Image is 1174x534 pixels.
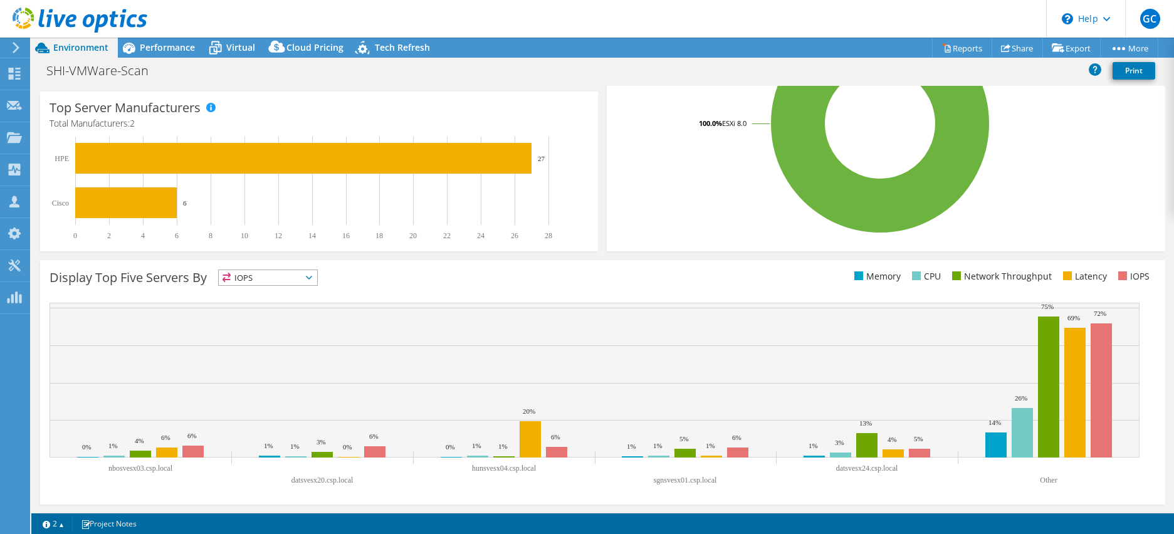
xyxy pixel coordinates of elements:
text: 16 [342,231,350,240]
text: 2 [107,231,111,240]
text: hunsvesx04.csp.local [472,464,537,473]
text: 3% [835,439,844,446]
text: 5% [914,435,923,442]
text: 28 [545,231,552,240]
li: Network Throughput [949,270,1052,283]
text: 4% [888,436,897,443]
text: 0% [446,443,455,451]
text: 20% [523,407,535,415]
text: 10 [241,231,248,240]
text: 6% [161,434,170,441]
text: 1% [653,442,663,449]
text: 6% [551,433,560,441]
text: 12 [275,231,282,240]
text: nbosvesx03.csp.local [108,464,173,473]
text: 6 [175,231,179,240]
a: Reports [932,38,992,58]
text: 1% [264,442,273,449]
text: 6% [732,434,742,441]
text: 20 [409,231,417,240]
h1: SHI-VMWare-Scan [41,64,168,78]
li: CPU [909,270,941,283]
svg: \n [1062,13,1073,24]
tspan: 100.0% [699,118,722,128]
text: datsvesx24.csp.local [836,464,898,473]
span: Performance [140,41,195,53]
text: 75% [1041,303,1054,310]
li: IOPS [1115,270,1150,283]
text: 0% [82,443,92,451]
h3: Top Server Manufacturers [50,101,201,115]
h4: Total Manufacturers: [50,117,589,130]
text: 6% [369,432,379,440]
a: Share [992,38,1043,58]
text: 1% [290,442,300,450]
text: 26 [511,231,518,240]
span: 2 [130,117,135,129]
text: 1% [627,442,636,450]
text: 4% [135,437,144,444]
a: 2 [34,516,73,531]
span: Virtual [226,41,255,53]
text: 72% [1094,310,1106,317]
text: datsvesx20.csp.local [291,476,354,484]
text: 1% [706,442,715,449]
span: GC [1140,9,1160,29]
text: 69% [1067,314,1080,322]
text: 5% [679,435,689,442]
text: 18 [375,231,383,240]
text: Cisco [52,199,69,207]
text: 26% [1015,394,1027,402]
tspan: ESXi 8.0 [722,118,747,128]
text: sgnsvesx01.csp.local [654,476,717,484]
li: Memory [851,270,901,283]
text: 1% [472,442,481,449]
text: 6 [183,199,187,207]
a: Project Notes [72,516,145,531]
text: 27 [538,155,545,162]
a: More [1100,38,1158,58]
text: 4 [141,231,145,240]
text: 3% [317,438,326,446]
text: 6% [187,432,197,439]
text: 13% [859,419,872,427]
li: Latency [1060,270,1107,283]
text: 0% [343,443,352,451]
text: HPE [55,154,69,163]
text: 24 [477,231,485,240]
span: Cloud Pricing [286,41,343,53]
span: Environment [53,41,108,53]
text: 1% [809,442,818,449]
text: 14 [308,231,316,240]
text: 0 [73,231,77,240]
span: IOPS [219,270,317,285]
a: Export [1042,38,1101,58]
span: Tech Refresh [375,41,430,53]
a: Print [1113,62,1155,80]
text: 22 [443,231,451,240]
text: 8 [209,231,212,240]
text: 14% [988,419,1001,426]
text: Other [1040,476,1057,484]
text: 1% [108,442,118,449]
text: 1% [498,442,508,450]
